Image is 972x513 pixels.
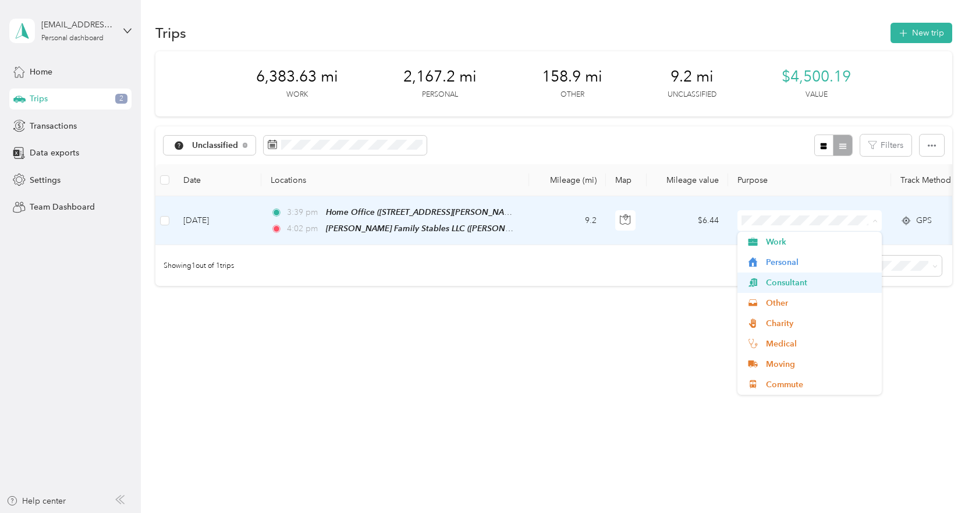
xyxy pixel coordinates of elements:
div: [EMAIL_ADDRESS][DOMAIN_NAME] [41,19,114,31]
span: Moving [766,358,874,370]
th: Map [606,164,647,196]
div: Personal dashboard [41,35,104,42]
span: Home Office ([STREET_ADDRESS][PERSON_NAME]) [326,207,521,217]
span: Team Dashboard [30,201,95,213]
p: Personal [422,90,458,100]
th: Date [174,164,261,196]
span: 4:02 pm [287,222,320,235]
span: Transactions [30,120,77,132]
span: GPS [916,214,932,227]
p: Value [806,90,828,100]
td: $6.44 [647,196,728,245]
span: Personal [766,256,874,268]
span: Data exports [30,147,79,159]
span: 2,167.2 mi [403,68,477,86]
button: New trip [891,23,952,43]
span: Other [766,297,874,309]
th: Mileage value [647,164,728,196]
span: 2 [115,94,127,104]
span: Unclassified [192,141,239,150]
span: Showing 1 out of 1 trips [155,261,234,271]
span: [PERSON_NAME] Family Stables LLC ([PERSON_NAME][GEOGRAPHIC_DATA][US_STATE][US_STATE]) [326,224,701,233]
span: Trips [30,93,48,105]
p: Work [286,90,308,100]
p: Unclassified [668,90,716,100]
button: Filters [860,135,911,156]
span: 3:39 pm [287,206,320,219]
span: $4,500.19 [782,68,851,86]
td: [DATE] [174,196,261,245]
th: Purpose [728,164,891,196]
td: 9.2 [529,196,606,245]
h1: Trips [155,27,186,39]
p: Other [561,90,584,100]
span: Medical [766,338,874,350]
span: Commute [766,378,874,391]
span: 158.9 mi [542,68,602,86]
th: Locations [261,164,529,196]
span: Charity [766,317,874,330]
span: Settings [30,174,61,186]
button: Help center [6,495,66,507]
span: Work [766,236,874,248]
span: 9.2 mi [671,68,714,86]
span: Home [30,66,52,78]
span: Consultant [766,277,874,289]
iframe: Everlance-gr Chat Button Frame [907,448,972,513]
span: 6,383.63 mi [256,68,338,86]
th: Mileage (mi) [529,164,606,196]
